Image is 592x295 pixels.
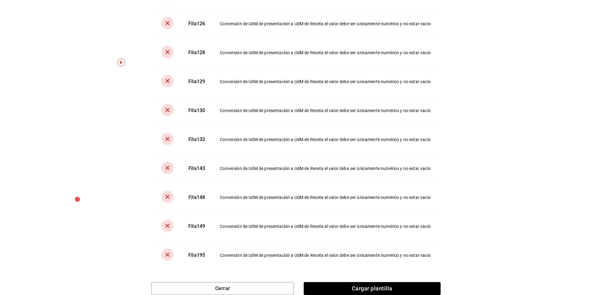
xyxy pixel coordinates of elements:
[117,59,125,66] img: Tooltip marker
[151,282,294,295] button: Cerrar
[188,252,205,259] div: Fila 195
[188,223,205,230] div: Fila 149
[304,282,441,295] span: Cargar plantilla
[220,165,431,172] div: Conversión de UdM de presentación a UdM de Receta : el valor debe ser únicamente numérico y no es...
[188,78,205,85] div: Fila 129
[220,79,431,85] div: Conversión de UdM de presentación a UdM de Receta : el valor debe ser únicamente numérico y no es...
[220,50,431,56] div: Conversión de UdM de presentación a UdM de Receta : el valor debe ser únicamente numérico y no es...
[220,136,431,143] div: Conversión de UdM de presentación a UdM de Receta : el valor debe ser únicamente numérico y no es...
[188,49,205,56] div: Fila 128
[188,136,205,143] div: Fila 132
[220,223,431,229] div: Conversión de UdM de presentación a UdM de Receta : el valor debe ser únicamente numérico y no es...
[220,252,431,258] div: Conversión de UdM de presentación a UdM de Receta : el valor debe ser únicamente numérico y no es...
[188,165,205,172] div: Fila 143
[220,194,431,200] div: Conversión de UdM de presentación a UdM de Receta : el valor debe ser únicamente numérico y no es...
[220,107,431,114] div: Conversión de UdM de presentación a UdM de Receta : el valor debe ser únicamente numérico y no es...
[188,20,205,27] div: Fila 126
[220,21,431,27] div: Conversión de UdM de presentación a UdM de Receta : el valor debe ser únicamente numérico y no es...
[188,194,205,201] div: Fila 148
[188,107,205,114] div: Fila 130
